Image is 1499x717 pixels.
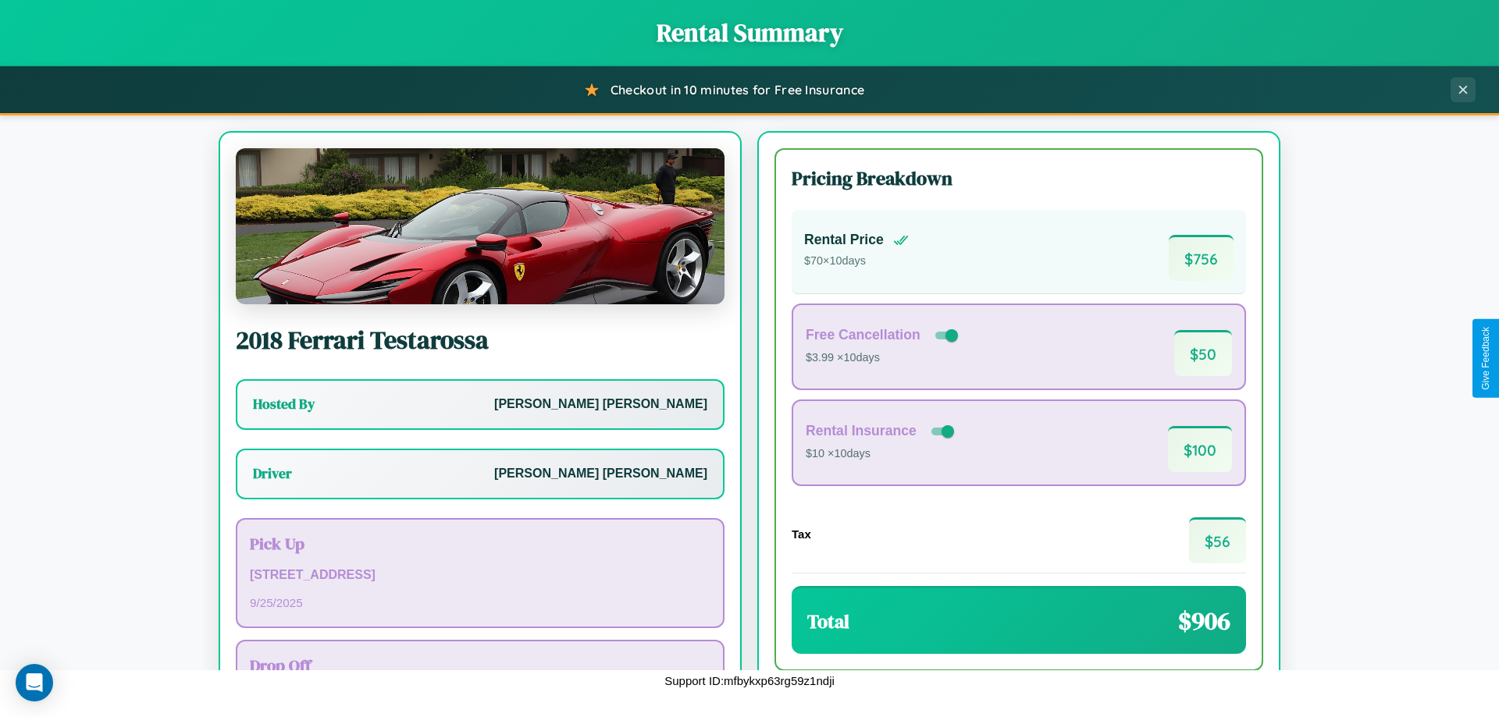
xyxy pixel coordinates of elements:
[1189,517,1246,563] span: $ 56
[253,464,292,483] h3: Driver
[250,654,710,676] h3: Drop Off
[792,165,1246,191] h3: Pricing Breakdown
[806,327,920,343] h4: Free Cancellation
[236,148,725,304] img: Ferrari Testarossa
[806,444,957,464] p: $10 × 10 days
[804,251,909,272] p: $ 70 × 10 days
[1178,604,1230,638] span: $ 906
[611,82,864,98] span: Checkout in 10 minutes for Free Insurance
[1168,426,1232,472] span: $ 100
[1169,235,1234,281] span: $ 756
[250,592,710,613] p: 9 / 25 / 2025
[250,564,710,587] p: [STREET_ADDRESS]
[807,609,849,634] h3: Total
[494,393,707,416] p: [PERSON_NAME] [PERSON_NAME]
[806,423,917,439] h4: Rental Insurance
[494,463,707,485] p: [PERSON_NAME] [PERSON_NAME]
[806,348,961,368] p: $3.99 × 10 days
[792,527,811,541] h4: Tax
[1174,330,1232,376] span: $ 50
[664,670,835,691] p: Support ID: mfbykxp63rg59z1ndji
[253,395,315,414] h3: Hosted By
[804,232,884,248] h4: Rental Price
[16,16,1483,50] h1: Rental Summary
[16,664,53,701] div: Open Intercom Messenger
[236,323,725,357] h2: 2018 Ferrari Testarossa
[250,532,710,555] h3: Pick Up
[1480,327,1491,390] div: Give Feedback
